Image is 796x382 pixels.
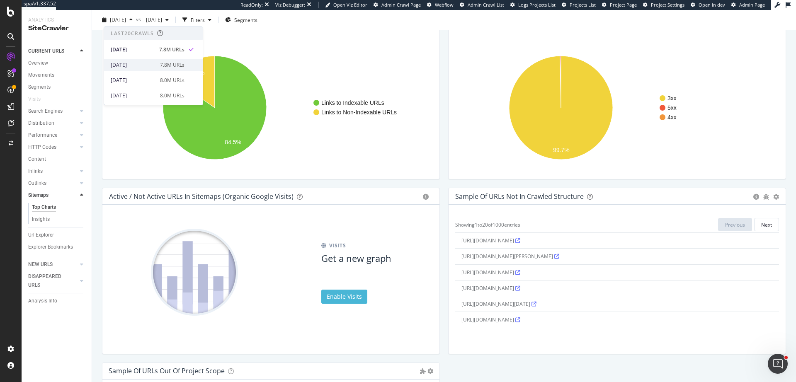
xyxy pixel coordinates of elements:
a: Projects List [562,2,596,8]
div: [DATE] [111,77,155,84]
a: Open Viz Editor [325,2,367,8]
span: Logs Projects List [518,2,556,8]
span: Webflow [435,2,454,8]
a: CURRENT URLS [28,47,78,56]
button: Next [754,218,779,231]
a: Url Explorer [28,231,86,239]
a: Distribution [28,119,78,128]
div: Analysis Info [28,297,57,305]
a: Logs Projects List [510,2,556,8]
div: Outlinks [28,179,46,188]
div: Distribution [28,119,54,128]
div: Insights [32,215,50,224]
div: Sitemaps [28,191,49,200]
span: [URL][DOMAIN_NAME] [461,285,520,292]
span: Admin Crawl List [468,2,504,8]
button: Previous [718,218,752,231]
span: Open Viz Editor [333,2,367,8]
a: Search Engines [28,107,78,116]
div: Search Engines [28,107,63,116]
a: Content [28,155,86,164]
svg: A chart. [109,43,430,172]
text: Links to Indexable URLs [321,99,384,106]
a: Sitemaps [28,191,78,200]
span: [URL][DOMAIN_NAME][DATE] [461,300,536,307]
div: HTTP Codes [28,143,56,152]
a: Project Settings [643,2,684,8]
div: 8.0M URLs [160,92,184,99]
span: [URL][DOMAIN_NAME] [461,316,520,323]
div: circle-info [423,194,429,200]
a: Inlinks [28,167,78,176]
a: NEW URLS [28,260,78,269]
text: 15.5% [188,70,205,77]
span: 2025 Sep. 1st [143,16,162,23]
div: bug [763,194,769,200]
a: Explorer Bookmarks [28,243,86,251]
a: Outlinks [28,179,78,188]
div: Inlinks [28,167,43,176]
img: Chart glimpse [151,229,238,316]
div: NEW URLS [28,260,53,269]
div: 7.8M URLs [159,46,184,53]
a: Visit URL on website [515,285,520,292]
text: Links to Non-Indexable URLs [321,109,397,116]
div: Top Charts [32,203,56,212]
div: Movements [28,71,54,80]
svg: A chart. [455,43,776,172]
div: [DATE] [111,61,155,69]
a: Segments [28,83,86,92]
text: 84.5% [225,139,241,146]
a: HTTP Codes [28,143,78,152]
span: [URL][DOMAIN_NAME][PERSON_NAME] [461,253,559,260]
iframe: Intercom live chat [768,354,788,374]
span: Segments [234,16,257,23]
a: Performance [28,131,78,140]
span: 2025 Sep. 29th [110,16,126,23]
a: Admin Crawl List [460,2,504,8]
text: 5xx [667,104,677,111]
div: Previous [725,221,745,228]
a: Visit URL on website [515,316,520,323]
a: DISAPPEARED URLS [28,272,78,290]
div: Performance [28,131,57,140]
div: Active / Not Active URLs in Sitemaps (Organic Google Visits) [109,192,294,201]
div: Next [761,221,772,228]
i: Admin [420,368,426,374]
span: Project Settings [651,2,684,8]
div: Overview [28,59,48,68]
h4: Sample of URLs out of Project Scope [109,365,225,377]
div: DISAPPEARED URLS [28,272,70,290]
a: Project Page [602,2,637,8]
a: Enable Visits [321,290,367,304]
text: 3xx [667,95,677,102]
text: 99.7% [553,147,570,153]
a: Visit URL on website [515,237,520,244]
div: Filters [191,16,205,23]
div: gear [773,194,779,200]
div: VISITS [321,241,391,250]
div: [DATE] [111,46,154,53]
a: Top Charts [32,203,86,212]
a: Visit URL on website [515,269,520,276]
button: [DATE] [99,13,136,27]
span: Projects List [570,2,596,8]
a: Admin Crawl Page [374,2,421,8]
div: ReadOnly: [240,2,263,8]
span: Showing 1 to 20 of 1000 entries [455,221,520,228]
button: Segments [222,13,261,27]
span: Enable Visits [327,293,362,300]
span: vs [136,15,143,22]
span: Open in dev [699,2,725,8]
span: [URL][DOMAIN_NAME] [461,237,520,244]
a: Admin Page [731,2,765,8]
i: Options [427,368,433,374]
span: Admin Crawl Page [381,2,421,8]
div: Last 20 Crawls [111,30,154,37]
a: Overview [28,59,86,68]
a: Movements [28,71,86,80]
div: 7.8M URLs [160,61,184,69]
div: SiteCrawler [28,24,85,33]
